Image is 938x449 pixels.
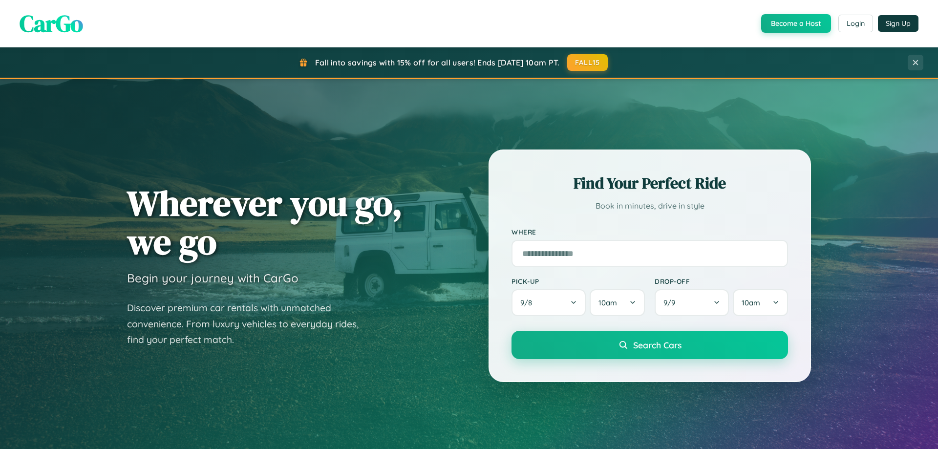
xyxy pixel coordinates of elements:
[512,172,788,194] h2: Find Your Perfect Ride
[655,289,729,316] button: 9/9
[512,277,645,285] label: Pick-up
[567,54,608,71] button: FALL15
[512,199,788,213] p: Book in minutes, drive in style
[512,228,788,236] label: Where
[20,7,83,40] span: CarGo
[598,298,617,307] span: 10am
[512,331,788,359] button: Search Cars
[878,15,918,32] button: Sign Up
[127,271,298,285] h3: Begin your journey with CarGo
[315,58,560,67] span: Fall into savings with 15% off for all users! Ends [DATE] 10am PT.
[590,289,645,316] button: 10am
[520,298,537,307] span: 9 / 8
[633,340,682,350] span: Search Cars
[127,300,371,348] p: Discover premium car rentals with unmatched convenience. From luxury vehicles to everyday rides, ...
[838,15,873,32] button: Login
[655,277,788,285] label: Drop-off
[512,289,586,316] button: 9/8
[663,298,680,307] span: 9 / 9
[733,289,788,316] button: 10am
[742,298,760,307] span: 10am
[761,14,831,33] button: Become a Host
[127,184,403,261] h1: Wherever you go, we go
